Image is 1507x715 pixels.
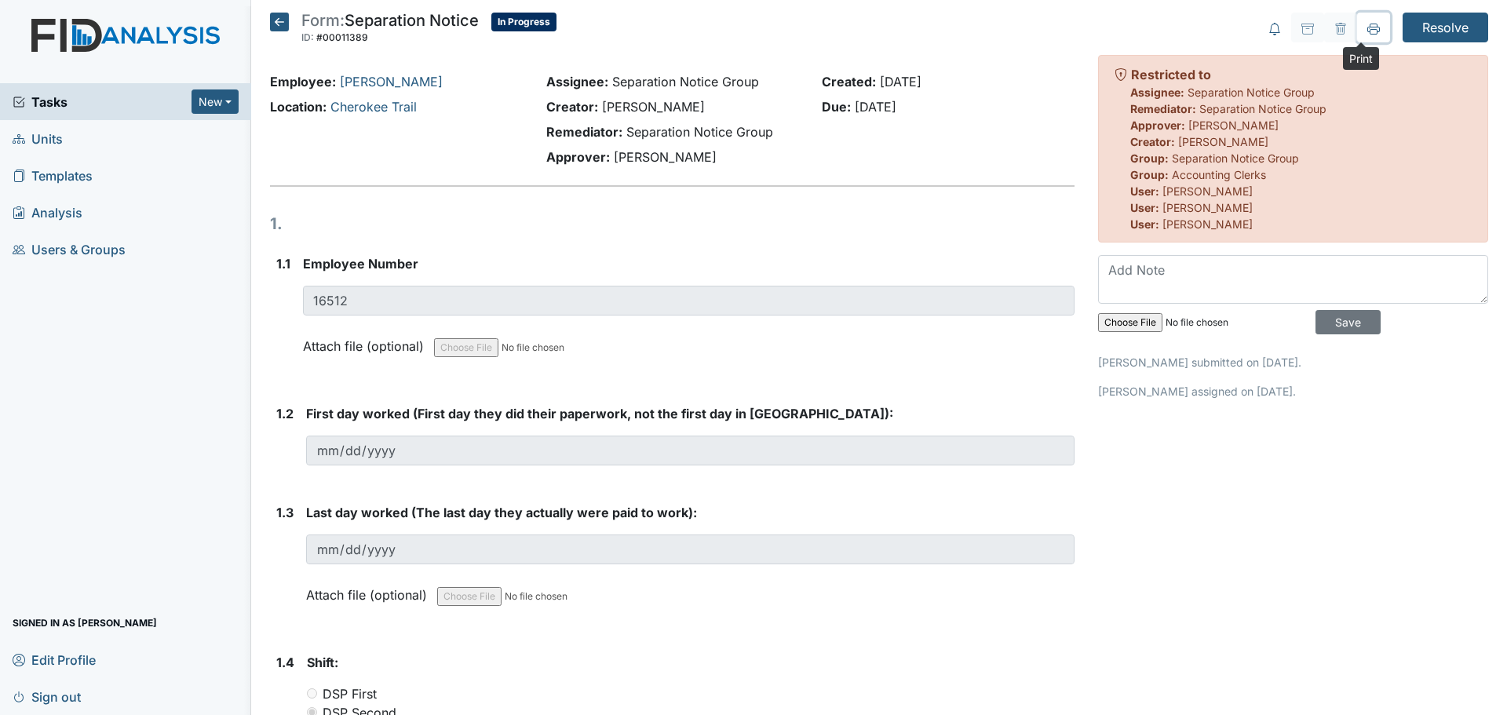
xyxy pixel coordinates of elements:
label: DSP First [323,684,377,703]
span: [PERSON_NAME] [1162,217,1253,231]
div: Separation Notice [301,13,479,47]
input: Save [1315,310,1381,334]
span: Signed in as [PERSON_NAME] [13,611,157,635]
span: Edit Profile [13,648,96,672]
strong: Assignee: [1130,86,1184,99]
span: Users & Groups [13,237,126,261]
div: Print [1343,47,1379,70]
span: Form: [301,11,345,30]
span: Templates [13,163,93,188]
h1: 1. [270,212,1075,235]
span: #00011389 [316,31,368,43]
span: In Progress [491,13,556,31]
span: Separation Notice Group [612,74,759,89]
label: 1.2 [276,404,294,423]
span: Separation Notice Group [1172,151,1299,165]
label: Attach file (optional) [303,328,430,356]
span: Units [13,126,63,151]
a: Tasks [13,93,192,111]
label: 1.4 [276,653,294,672]
span: Separation Notice Group [1188,86,1315,99]
strong: Due: [822,99,851,115]
span: [PERSON_NAME] [614,149,717,165]
span: Analysis [13,200,82,224]
strong: User: [1130,201,1159,214]
span: [PERSON_NAME] [1178,135,1268,148]
span: Separation Notice Group [1199,102,1326,115]
strong: User: [1130,217,1159,231]
strong: Approver: [1130,119,1185,132]
strong: Group: [1130,151,1169,165]
span: First day worked (First day they did their paperwork, not the first day in [GEOGRAPHIC_DATA]): [306,406,893,421]
span: [PERSON_NAME] [1162,184,1253,198]
label: Attach file (optional) [306,577,433,604]
strong: Location: [270,99,327,115]
input: Resolve [1403,13,1488,42]
span: Shift: [307,655,338,670]
a: Cherokee Trail [330,99,417,115]
strong: Approver: [546,149,610,165]
strong: Creator: [1130,135,1175,148]
strong: Group: [1130,168,1169,181]
input: DSP First [307,688,317,699]
span: Accounting Clerks [1172,168,1266,181]
span: Employee Number [303,256,418,272]
strong: Remediator: [1130,102,1196,115]
span: [DATE] [855,99,896,115]
span: Last day worked (The last day they actually were paid to work): [306,505,697,520]
p: [PERSON_NAME] assigned on [DATE]. [1098,383,1488,399]
strong: Employee: [270,74,336,89]
span: ID: [301,31,314,43]
span: [PERSON_NAME] [1188,119,1279,132]
label: 1.3 [276,503,294,522]
strong: Restricted to [1131,67,1211,82]
strong: User: [1130,184,1159,198]
span: Sign out [13,684,81,709]
strong: Assignee: [546,74,608,89]
strong: Created: [822,74,876,89]
strong: Creator: [546,99,598,115]
span: Separation Notice Group [626,124,773,140]
a: [PERSON_NAME] [340,74,443,89]
span: [DATE] [880,74,921,89]
span: [PERSON_NAME] [1162,201,1253,214]
span: [PERSON_NAME] [602,99,705,115]
p: [PERSON_NAME] submitted on [DATE]. [1098,354,1488,370]
label: 1.1 [276,254,290,273]
strong: Remediator: [546,124,622,140]
button: New [192,89,239,114]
